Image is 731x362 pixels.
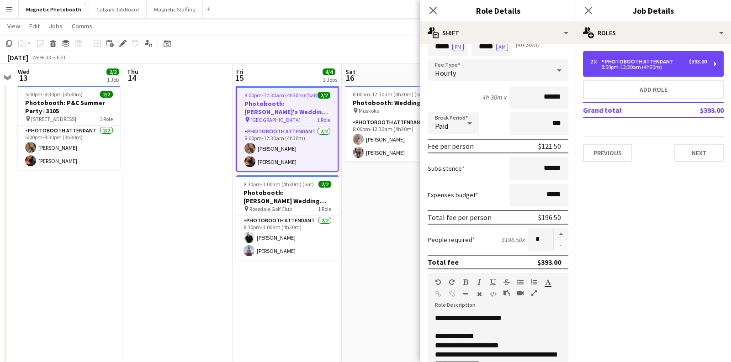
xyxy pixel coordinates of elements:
span: 2/2 [318,181,331,188]
h3: Photobooth: [PERSON_NAME]'s Wedding | 3132 [237,100,338,116]
span: Edit [29,22,40,30]
button: Fullscreen [531,289,537,297]
button: Ordered List [531,278,537,286]
div: 2 x [590,58,601,65]
span: Thu [127,68,138,76]
div: $196.50 [538,213,561,222]
div: Photobooth Attendant [601,58,677,65]
button: Italic [476,278,482,286]
button: Redo [449,278,455,286]
h3: Job Details [576,5,731,16]
div: $121.50 [538,142,561,151]
app-card-role: Photobooth Attendant2/28:00pm-12:30am (4h30m)[PERSON_NAME][PERSON_NAME] [345,117,448,162]
span: 8:30pm-1:00am (4h30m) (Sat) [244,181,314,188]
div: 1 Job [107,76,119,83]
span: Week 33 [30,54,53,61]
span: Fri [236,68,244,76]
div: $196.50 x [501,236,524,244]
div: EDT [57,54,66,61]
button: HTML Code [490,290,496,298]
app-card-role: Photobooth Attendant2/25:00pm-8:30pm (3h30m)[PERSON_NAME][PERSON_NAME] [18,126,120,170]
button: Magnetic Photobooth [19,0,89,18]
button: Horizontal Line [462,290,469,298]
span: 8:00pm-12:30am (4h30m) (Sat) [244,92,318,99]
app-job-card: 8:30pm-1:00am (4h30m) (Sat)2/2Photobooth: [PERSON_NAME] Wedding |3116 Rosedale Golf Club1 RolePho... [236,175,339,260]
span: Paid [435,121,448,131]
div: $393.00 [689,58,707,65]
div: Total fee per person [428,213,492,222]
button: Underline [490,278,496,286]
button: Unordered List [517,278,524,286]
button: Clear Formatting [476,290,482,298]
div: Roles [576,22,731,44]
app-card-role: Photobooth Attendant2/28:30pm-1:00am (4h30m)[PERSON_NAME][PERSON_NAME] [236,215,339,260]
button: Previous [583,144,632,162]
div: Total fee [428,257,459,267]
button: Paste as plain text [503,289,510,297]
h3: Photobooth: P&C Summer Party | 3105 [18,99,120,115]
div: $393.00 [537,257,561,267]
span: Hourly [435,68,456,78]
app-job-card: 8:00pm-12:30am (4h30m) (Sat)2/2Photobooth: [PERSON_NAME]'s Wedding | 3132 [GEOGRAPHIC_DATA]1 Role... [236,85,339,172]
div: 2 Jobs [323,76,337,83]
label: Subsistence [428,164,465,173]
h3: Photobooth: [PERSON_NAME] Wedding |3116 [236,189,339,205]
td: Grand total [583,103,670,117]
button: Add role [583,80,724,99]
td: $393.00 [670,103,724,117]
button: Calgary Job Board [89,0,147,18]
span: 4/4 [323,68,335,75]
div: Fee per person [428,142,474,151]
span: 2/2 [100,91,113,98]
span: 2/2 [318,92,330,99]
a: Comms [68,20,96,32]
button: AM [496,43,508,51]
div: 8:00pm-12:30am (4h30m) [590,65,707,69]
span: [GEOGRAPHIC_DATA] [250,116,301,123]
span: 13 [16,73,30,83]
a: Jobs [45,20,66,32]
button: Next [674,144,724,162]
app-job-card: 5:00pm-8:30pm (3h30m)2/2Photobooth: P&C Summer Party | 3105 [STREET_ADDRESS]1 RolePhotobooth Atte... [18,85,120,170]
span: 1 Role [318,205,331,212]
span: [STREET_ADDRESS] [31,115,76,122]
div: (4h 30m) [515,40,539,48]
div: Shift [420,22,576,44]
button: Undo [435,278,441,286]
span: 1 Role [317,116,330,123]
app-card-role: Photobooth Attendant2/28:00pm-12:30am (4h30m)[PERSON_NAME][PERSON_NAME] [237,126,338,171]
button: Bold [462,278,469,286]
span: 15 [235,73,244,83]
button: PM [452,43,464,51]
span: 1 Role [100,115,113,122]
label: People required [428,236,475,244]
span: 16 [344,73,355,83]
a: Edit [26,20,43,32]
app-job-card: 8:00pm-12:30am (4h30m) (Sun)2/2Photobooth: Wedding | 3051 Muskoka1 RolePhotobooth Attendant2/28:0... [345,85,448,162]
span: Jobs [49,22,63,30]
span: 8:00pm-12:30am (4h30m) (Sun) [353,91,427,98]
span: Comms [72,22,92,30]
span: Wed [18,68,30,76]
span: Muskoka [359,107,380,114]
button: Magnetic Staffing [147,0,203,18]
h3: Photobooth: Wedding | 3051 [345,99,448,107]
h3: Role Details [420,5,576,16]
button: Insert video [517,289,524,297]
button: Increase [554,228,568,240]
span: Sat [345,68,355,76]
span: 14 [126,73,138,83]
div: 4h 30m x [482,93,506,101]
span: 5:00pm-8:30pm (3h30m) [25,91,83,98]
span: 2/2 [106,68,119,75]
a: View [4,20,24,32]
button: Strikethrough [503,278,510,286]
button: Text Color [545,278,551,286]
div: [DATE] [7,53,28,62]
span: Rosedale Golf Club [249,205,292,212]
label: Expenses budget [428,191,478,199]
